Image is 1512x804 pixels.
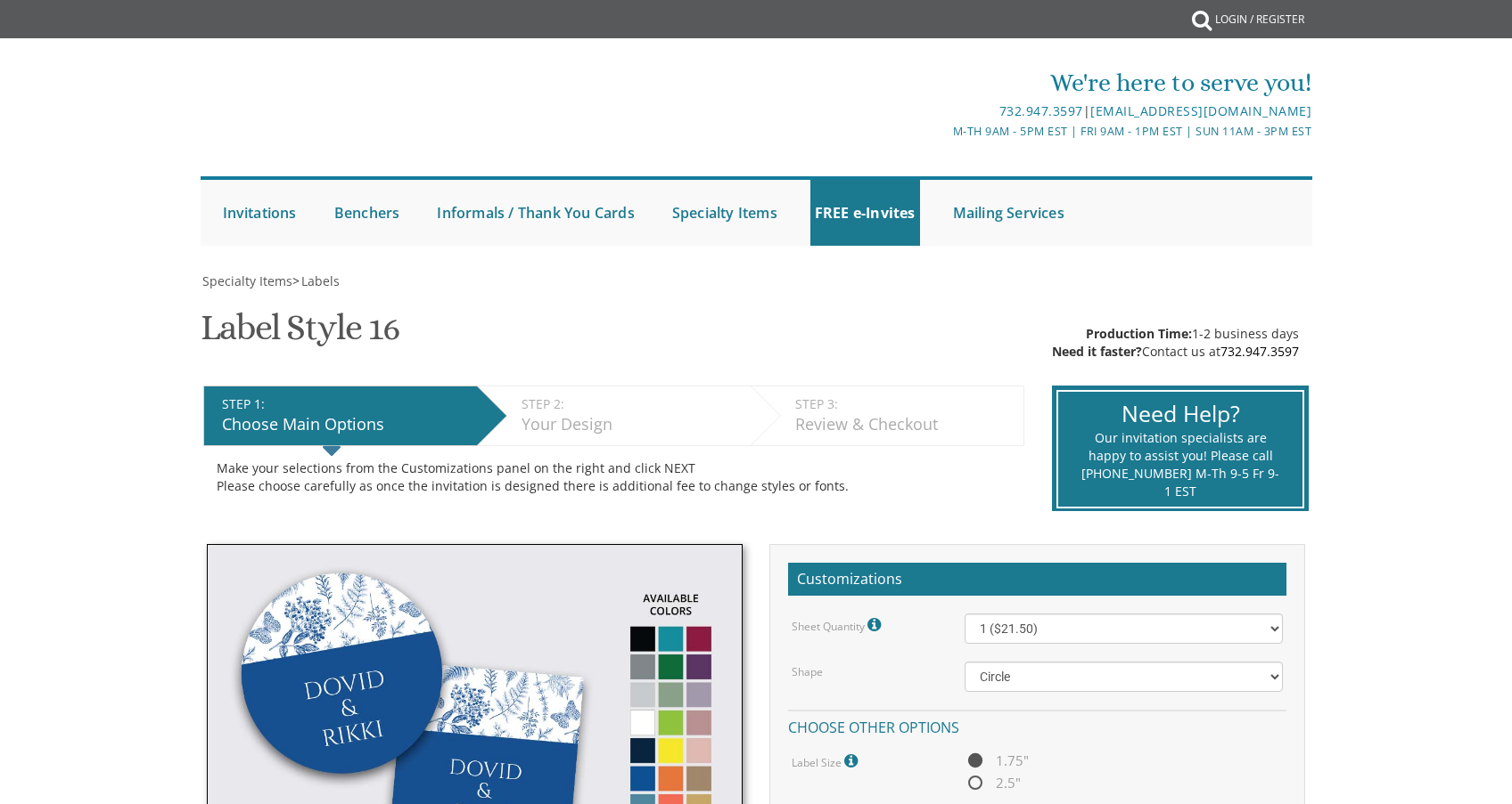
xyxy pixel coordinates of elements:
[795,413,1015,436] div: Review & Checkout
[202,272,292,289] span: Specialty Items
[292,272,340,289] span: >
[965,772,1021,794] span: 2.5"
[218,180,301,246] a: Invitations
[571,101,1311,122] div: |
[1081,398,1279,430] div: Need Help?
[222,395,468,413] div: STEP 1:
[522,413,742,436] div: Your Design
[222,413,468,436] div: Choose Main Options
[1090,102,1311,119] a: [EMAIL_ADDRESS][DOMAIN_NAME]
[788,563,1286,597] h2: Customizations
[1052,325,1299,361] p: 1-2 business days Contact us at
[201,272,292,289] a: Specialty Items
[301,272,340,289] span: Labels
[792,613,885,637] label: Sheet Quantity
[788,710,1286,741] h4: Choose other options
[571,122,1311,141] div: M-Th 9am - 5pm EST | Fri 9am - 1pm EST | Sun 11am - 3pm EST
[522,395,742,413] div: STEP 2:
[792,664,823,679] label: Shape
[792,750,862,773] label: Label Size
[668,180,782,246] a: Specialty Items
[810,180,920,246] a: FREE e-Invites
[965,750,1029,772] span: 1.75"
[201,308,399,361] h1: Label Style 16
[949,180,1069,246] a: Mailing Services
[1081,429,1279,500] div: Our invitation specialists are happy to assist you! Please call [PHONE_NUMBER] M-Th 9-5 Fr 9-1 EST
[330,180,405,246] a: Benchers
[432,180,638,246] a: Informals / Thank You Cards
[300,272,340,289] a: Labels
[999,102,1083,119] a: 732.947.3597
[1086,325,1192,342] span: Production Time:
[1052,343,1142,360] span: Need it faster?
[1220,343,1299,360] a: 732.947.3597
[217,459,1011,495] div: Make your selections from the Customizations panel on the right and click NEXT Please choose care...
[571,65,1311,101] div: We're here to serve you!
[795,395,1015,413] div: STEP 3:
